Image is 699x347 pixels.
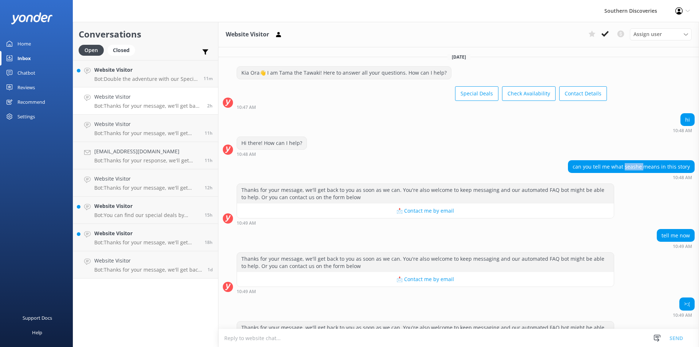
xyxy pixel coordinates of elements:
h2: Conversations [79,27,213,41]
button: Special Deals [455,86,498,101]
strong: 10:48 AM [673,176,692,180]
span: Oct 08 2025 02:13am (UTC +13:00) Pacific/Auckland [205,130,213,136]
span: Oct 08 2025 12:30am (UTC +13:00) Pacific/Auckland [205,185,213,191]
strong: 10:49 AM [673,313,692,318]
a: Open [79,46,107,54]
button: 📩 Contact me by email [237,204,614,218]
div: Open [79,45,104,56]
div: Hi there! How can I help? [237,137,307,149]
strong: 10:47 AM [237,105,256,110]
div: Oct 08 2025 10:49am (UTC +13:00) Pacific/Auckland [237,220,614,225]
h4: Website Visitor [94,257,202,265]
h4: Website Visitor [94,229,199,237]
a: Website VisitorBot:Double the adventure with our Special Deals! Visit [URL][DOMAIN_NAME].11m [73,60,218,87]
a: Website VisitorBot:Thanks for your message, we'll get back to you as soon as we can. You're also ... [73,169,218,197]
span: Oct 08 2025 10:49am (UTC +13:00) Pacific/Auckland [207,103,213,109]
p: Bot: You can find our special deals by visiting [URL][DOMAIN_NAME]. [94,212,199,218]
div: Oct 08 2025 10:48am (UTC +13:00) Pacific/Auckland [568,175,695,180]
p: Bot: Double the adventure with our Special Deals! Visit [URL][DOMAIN_NAME]. [94,76,198,82]
strong: 10:49 AM [237,221,256,225]
div: Assign User [630,28,692,40]
img: yonder-white-logo.png [11,12,53,24]
div: Support Docs [23,311,52,325]
div: Settings [17,109,35,124]
span: [DATE] [447,54,470,60]
h4: Website Visitor [94,66,198,74]
p: Bot: Thanks for your response, we'll get back to you as soon as we can during opening hours. [94,157,199,164]
div: Oct 08 2025 10:48am (UTC +13:00) Pacific/Auckland [673,128,695,133]
h4: Website Visitor [94,202,199,210]
button: 📩 Contact me by email [237,272,614,287]
span: Oct 08 2025 01:09pm (UTC +13:00) Pacific/Auckland [204,75,213,82]
div: Help [32,325,42,340]
h4: [EMAIL_ADDRESS][DOMAIN_NAME] [94,147,199,155]
div: Oct 08 2025 10:47am (UTC +13:00) Pacific/Auckland [237,105,607,110]
div: tell me now [657,229,694,242]
a: Closed [107,46,139,54]
p: Bot: Thanks for your message, we'll get back to you as soon as we can. You're also welcome to kee... [94,185,199,191]
div: can you tell me what seashe means in this story [568,161,694,173]
div: Inbox [17,51,31,66]
strong: 10:49 AM [673,244,692,249]
div: Thanks for your message, we'll get back to you as soon as we can. You're also welcome to keep mes... [237,184,614,203]
div: >:( [680,298,694,310]
p: Bot: Thanks for your message, we'll get back to you as soon as we can. You're also welcome to kee... [94,130,199,137]
div: Thanks for your message, we'll get back to you as soon as we can. You're also welcome to keep mes... [237,253,614,272]
span: Oct 07 2025 07:07pm (UTC +13:00) Pacific/Auckland [205,239,213,245]
h4: Website Visitor [94,120,199,128]
div: Home [17,36,31,51]
h4: Website Visitor [94,175,199,183]
div: Kia Ora👋 I am Tama the Tawaki! Here to answer all your questions. How can I help? [237,67,451,79]
strong: 10:48 AM [673,129,692,133]
div: Oct 08 2025 10:49am (UTC +13:00) Pacific/Auckland [657,244,695,249]
div: Oct 08 2025 10:49am (UTC +13:00) Pacific/Auckland [237,289,614,294]
span: Oct 08 2025 01:27am (UTC +13:00) Pacific/Auckland [205,157,213,163]
span: Oct 06 2025 10:13pm (UTC +13:00) Pacific/Auckland [208,267,213,273]
p: Bot: Thanks for your message, we'll get back to you as soon as we can. You're also welcome to kee... [94,267,202,273]
a: Website VisitorBot:You can find our special deals by visiting [URL][DOMAIN_NAME].15h [73,197,218,224]
button: Contact Details [559,86,607,101]
div: Chatbot [17,66,35,80]
div: hi [681,114,694,126]
a: Website VisitorBot:Thanks for your message, we'll get back to you as soon as we can. You're also ... [73,251,218,279]
p: Bot: Thanks for your message, we'll get back to you as soon as we can. You're also welcome to kee... [94,103,202,109]
strong: 10:48 AM [237,152,256,157]
h3: Website Visitor [226,30,269,39]
div: Closed [107,45,135,56]
strong: 10:49 AM [237,289,256,294]
div: Reviews [17,80,35,95]
button: Check Availability [502,86,556,101]
div: Oct 08 2025 10:49am (UTC +13:00) Pacific/Auckland [673,312,695,318]
a: Website VisitorBot:Thanks for your message, we'll get back to you as soon as we can. You're also ... [73,224,218,251]
a: Website VisitorBot:Thanks for your message, we'll get back to you as soon as we can. You're also ... [73,87,218,115]
a: [EMAIL_ADDRESS][DOMAIN_NAME]Bot:Thanks for your response, we'll get back to you as soon as we can... [73,142,218,169]
div: Thanks for your message, we'll get back to you as soon as we can. You're also welcome to keep mes... [237,322,614,341]
span: Oct 07 2025 10:11pm (UTC +13:00) Pacific/Auckland [205,212,213,218]
span: Assign user [633,30,662,38]
p: Bot: Thanks for your message, we'll get back to you as soon as we can. You're also welcome to kee... [94,239,199,246]
div: Oct 08 2025 10:48am (UTC +13:00) Pacific/Auckland [237,151,307,157]
div: Recommend [17,95,45,109]
h4: Website Visitor [94,93,202,101]
a: Website VisitorBot:Thanks for your message, we'll get back to you as soon as we can. You're also ... [73,115,218,142]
